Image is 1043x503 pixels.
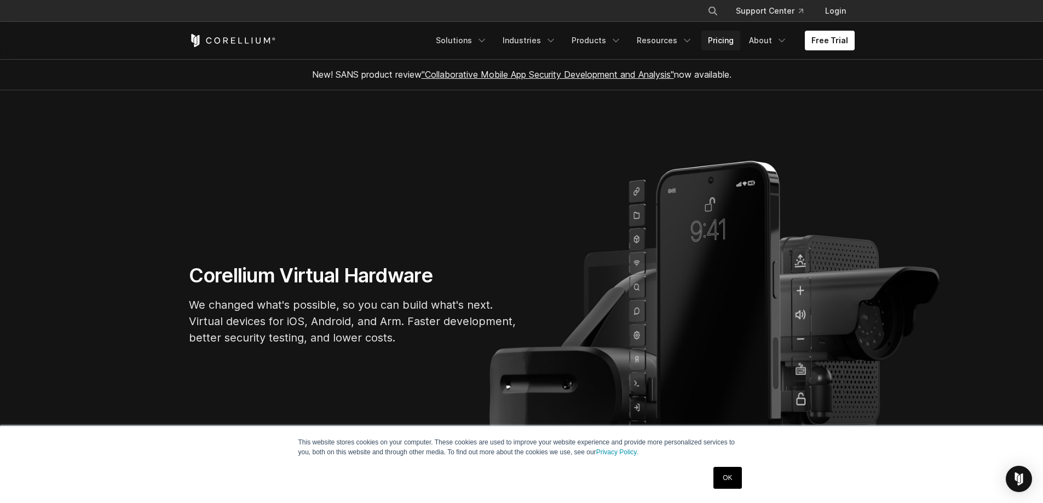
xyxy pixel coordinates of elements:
[565,31,628,50] a: Products
[694,1,855,21] div: Navigation Menu
[298,437,745,457] p: This website stores cookies on your computer. These cookies are used to improve your website expe...
[429,31,855,50] div: Navigation Menu
[805,31,855,50] a: Free Trial
[703,1,723,21] button: Search
[189,297,517,346] p: We changed what's possible, so you can build what's next. Virtual devices for iOS, Android, and A...
[630,31,699,50] a: Resources
[312,69,731,80] span: New! SANS product review now available.
[727,1,812,21] a: Support Center
[701,31,740,50] a: Pricing
[189,263,517,288] h1: Corellium Virtual Hardware
[422,69,674,80] a: "Collaborative Mobile App Security Development and Analysis"
[816,1,855,21] a: Login
[596,448,638,456] a: Privacy Policy.
[713,467,741,489] a: OK
[496,31,563,50] a: Industries
[429,31,494,50] a: Solutions
[189,34,276,47] a: Corellium Home
[1006,466,1032,492] div: Open Intercom Messenger
[742,31,794,50] a: About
